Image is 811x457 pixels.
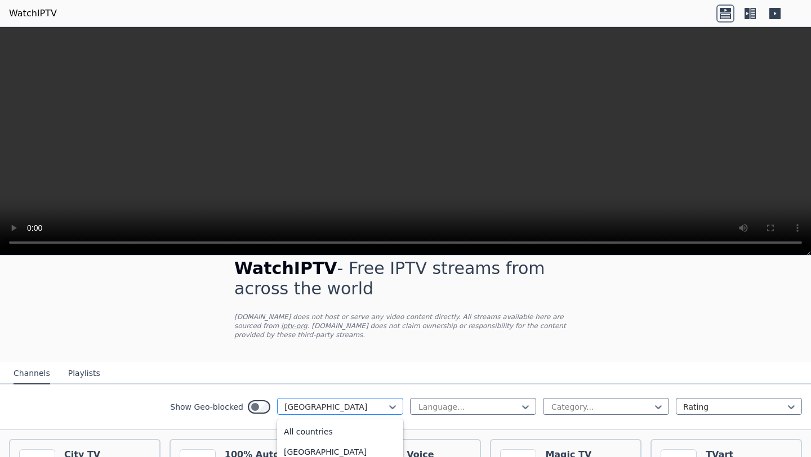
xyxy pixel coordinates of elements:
label: Show Geo-blocked [170,401,243,413]
p: [DOMAIN_NAME] does not host or serve any video content directly. All streams available here are s... [234,312,577,339]
a: WatchIPTV [9,7,57,20]
button: Playlists [68,363,100,384]
button: Channels [14,363,50,384]
span: WatchIPTV [234,258,337,278]
h1: - Free IPTV streams from across the world [234,258,577,299]
div: All countries [277,422,403,442]
a: iptv-org [281,322,308,330]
